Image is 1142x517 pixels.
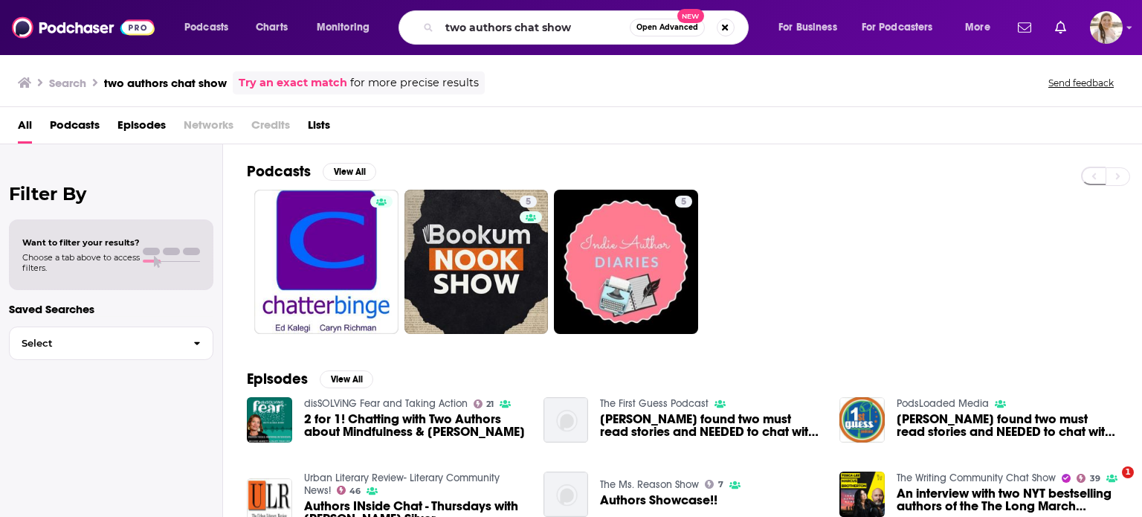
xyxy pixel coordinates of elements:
[22,237,140,248] span: Want to filter your results?
[9,327,213,360] button: Select
[350,74,479,91] span: for more precise results
[439,16,630,39] input: Search podcasts, credits, & more...
[1090,11,1123,44] button: Show profile menu
[1049,15,1072,40] a: Show notifications dropdown
[1077,474,1100,483] a: 39
[50,113,100,144] a: Podcasts
[1122,466,1134,478] span: 1
[247,162,376,181] a: PodcastsView All
[897,413,1118,438] span: [PERSON_NAME] found two must read stories and NEEDED to chat with the authors!
[705,480,723,489] a: 7
[306,16,389,39] button: open menu
[49,76,86,90] h3: Search
[323,163,376,181] button: View All
[247,397,292,443] img: 2 for 1! Chatting with Two Authors about Mindfulness & Thich Nhat Hanh
[543,472,589,517] img: Authors Showcase!!
[247,370,308,388] h2: Episodes
[955,16,1009,39] button: open menu
[718,481,723,488] span: 7
[862,17,933,38] span: For Podcasters
[349,488,361,495] span: 46
[337,486,361,495] a: 46
[965,17,990,38] span: More
[174,16,248,39] button: open menu
[839,472,885,517] img: An interview with two NYT bestselling authors of the The Long March Home.
[897,472,1056,484] a: The Writing Community Chat Show
[117,113,166,144] a: Episodes
[675,196,692,208] a: 5
[304,413,526,438] span: 2 for 1! Chatting with Two Authors about Mindfulness & [PERSON_NAME]
[251,113,290,144] span: Credits
[897,413,1118,438] a: Jordan found two must read stories and NEEDED to chat with the authors!
[768,16,856,39] button: open menu
[304,397,468,410] a: disSOLViNG Fear and Taking Action
[474,399,494,408] a: 21
[852,16,955,39] button: open menu
[554,190,698,334] a: 5
[317,17,370,38] span: Monitoring
[520,196,537,208] a: 5
[304,472,500,497] a: Urban Literary Review- Literary Community News!
[600,494,717,507] a: Authors Showcase!!
[1012,15,1037,40] a: Show notifications dropdown
[1090,11,1123,44] img: User Profile
[1044,77,1118,89] button: Send feedback
[897,487,1118,513] a: An interview with two NYT bestselling authors of the The Long March Home.
[104,76,227,90] h3: two authors chat show
[404,190,549,334] a: 5
[413,10,763,45] div: Search podcasts, credits, & more...
[600,413,822,438] a: Jordan found two must read stories and NEEDED to chat with the authors!
[1091,466,1127,502] iframe: Intercom live chat
[1090,475,1100,482] span: 39
[247,370,373,388] a: EpisodesView All
[9,183,213,205] h2: Filter By
[897,397,989,410] a: PodsLoaded Media
[246,16,297,39] a: Charts
[256,17,288,38] span: Charts
[1090,11,1123,44] span: Logged in as acquavie
[839,397,885,443] img: Jordan found two must read stories and NEEDED to chat with the authors!
[600,397,709,410] a: The First Guess Podcast
[778,17,837,38] span: For Business
[10,338,181,348] span: Select
[630,19,705,36] button: Open AdvancedNew
[526,195,531,210] span: 5
[18,113,32,144] a: All
[543,397,589,443] img: Jordan found two must read stories and NEEDED to chat with the authors!
[304,413,526,438] a: 2 for 1! Chatting with Two Authors about Mindfulness & Thich Nhat Hanh
[486,401,494,408] span: 21
[9,302,213,316] p: Saved Searches
[308,113,330,144] a: Lists
[320,370,373,388] button: View All
[600,478,699,491] a: The Ms. Reason Show
[681,195,686,210] span: 5
[247,162,311,181] h2: Podcasts
[12,13,155,42] img: Podchaser - Follow, Share and Rate Podcasts
[677,9,704,23] span: New
[239,74,347,91] a: Try an exact match
[184,113,233,144] span: Networks
[22,252,140,273] span: Choose a tab above to access filters.
[600,413,822,438] span: [PERSON_NAME] found two must read stories and NEEDED to chat with the authors!
[636,24,698,31] span: Open Advanced
[184,17,228,38] span: Podcasts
